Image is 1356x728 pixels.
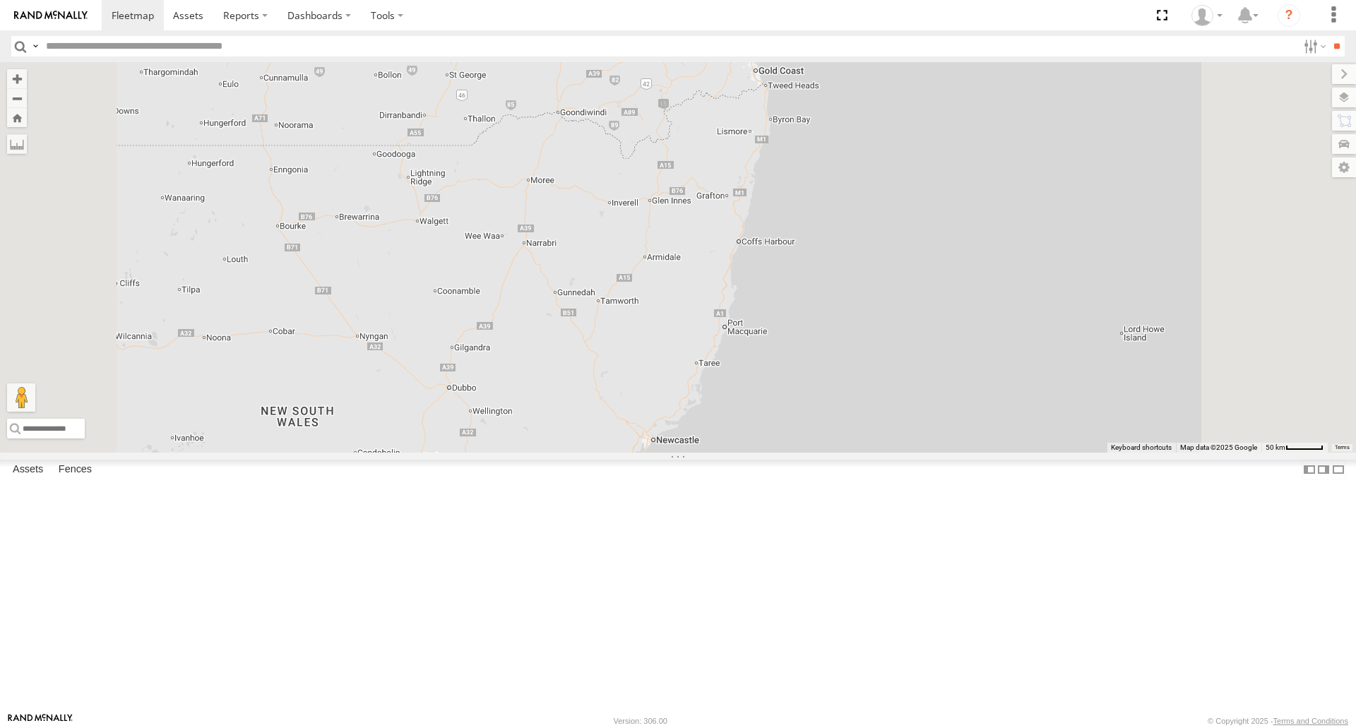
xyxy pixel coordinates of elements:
i: ? [1278,4,1300,27]
label: Search Query [30,36,41,56]
button: Zoom in [7,69,27,88]
div: Version: 306.00 [614,717,667,725]
span: 50 km [1266,443,1285,451]
label: Hide Summary Table [1331,460,1345,480]
label: Dock Summary Table to the Left [1302,460,1316,480]
a: Visit our Website [8,714,73,728]
img: rand-logo.svg [14,11,88,20]
label: Dock Summary Table to the Right [1316,460,1331,480]
label: Map Settings [1332,157,1356,177]
span: Map data ©2025 Google [1180,443,1257,451]
label: Measure [7,134,27,154]
a: Terms and Conditions [1273,717,1348,725]
button: Zoom Home [7,108,27,127]
div: © Copyright 2025 - [1208,717,1348,725]
a: Terms (opens in new tab) [1335,444,1350,450]
div: Marco DiBenedetto [1186,5,1227,26]
button: Keyboard shortcuts [1111,443,1172,453]
button: Zoom out [7,88,27,108]
button: Map Scale: 50 km per 50 pixels [1261,443,1328,453]
label: Assets [6,460,50,480]
label: Fences [52,460,99,480]
label: Search Filter Options [1298,36,1328,56]
button: Drag Pegman onto the map to open Street View [7,383,35,412]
